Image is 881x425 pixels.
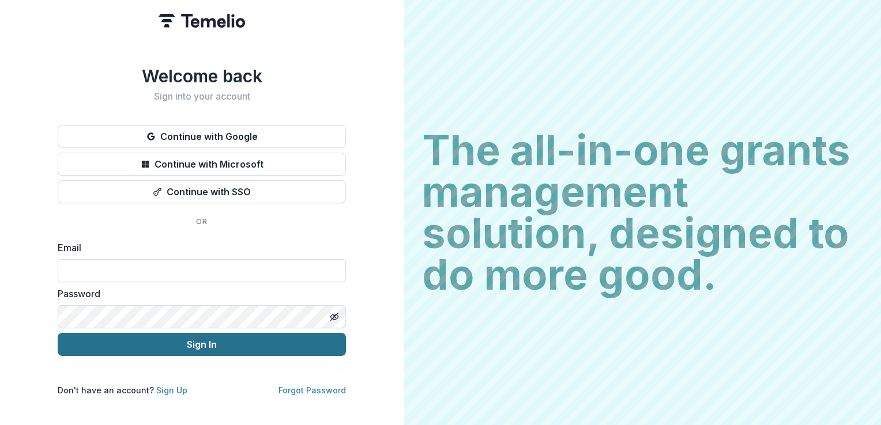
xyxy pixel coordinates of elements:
label: Email [58,241,339,255]
label: Password [58,287,339,301]
a: Forgot Password [278,385,346,395]
img: Temelio [159,14,245,28]
a: Sign Up [156,385,187,395]
h2: Sign into your account [58,91,346,102]
button: Toggle password visibility [325,308,344,326]
h1: Welcome back [58,66,346,86]
p: Don't have an account? [58,384,187,396]
button: Continue with SSO [58,180,346,203]
button: Continue with Google [58,125,346,148]
button: Continue with Microsoft [58,153,346,176]
button: Sign In [58,333,346,356]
